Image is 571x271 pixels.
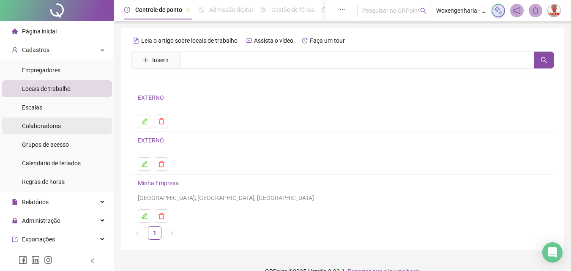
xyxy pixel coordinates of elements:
span: file-text [133,38,139,44]
span: linkedin [31,256,40,264]
span: delete [158,118,165,125]
li: 1 [148,226,161,240]
span: Locais de trabalho [22,85,71,92]
img: sparkle-icon.fc2bf0ac1784a2077858766a79e2daf3.svg [494,6,503,15]
span: history [302,38,308,44]
span: ellipsis [339,7,345,13]
span: Leia o artigo sobre locais de trabalho [141,37,238,44]
span: Página inicial [22,28,57,35]
span: plus [143,57,149,63]
span: clock-circle [124,7,130,13]
a: EXTERNO [138,94,164,101]
span: Cadastros [22,47,49,53]
span: left [135,231,140,236]
span: Colaboradores [22,123,61,129]
span: file [12,199,18,205]
span: Admissão digital [209,6,253,13]
button: Inserir [136,53,175,67]
span: edit [141,213,148,219]
span: delete [158,161,165,167]
span: file-done [198,7,204,13]
span: Empregadores [22,67,60,74]
span: instagram [44,256,52,264]
span: sun [260,7,266,13]
button: left [131,226,145,240]
span: Inserir [152,55,169,65]
a: EXTERNO [138,137,164,144]
span: edit [141,118,148,125]
span: Calendário de feriados [22,160,81,167]
li: Próxima página [165,226,178,240]
span: search [541,57,547,63]
span: edit [141,161,148,167]
span: Faça um tour [310,37,345,44]
span: pushpin [186,8,191,13]
span: left [90,258,96,264]
span: Administração [22,217,60,224]
span: Exportações [22,236,55,243]
div: [GEOGRAPHIC_DATA], [GEOGRAPHIC_DATA], [GEOGRAPHIC_DATA] [138,193,547,203]
span: delete [158,213,165,219]
span: user-add [12,47,18,53]
span: Grupos de acesso [22,141,69,148]
span: Woxengenharia - WOX ENGENHARIA [436,6,486,15]
a: 1 [148,227,161,239]
span: Relatórios [22,199,49,205]
button: right [165,226,178,240]
span: Gestão de férias [271,6,314,13]
span: youtube [246,38,252,44]
li: Página anterior [131,226,145,240]
span: Assista o vídeo [254,37,293,44]
span: Escalas [22,104,42,111]
a: Minha Empresa [138,180,179,186]
span: search [420,8,426,14]
span: dashboard [322,7,328,13]
span: facebook [19,256,27,264]
img: 80098 [548,4,560,17]
span: Controle de ponto [135,6,182,13]
div: Open Intercom Messenger [542,242,563,263]
span: right [169,231,174,236]
span: home [12,28,18,34]
span: Regras de horas [22,178,65,185]
span: export [12,236,18,242]
span: lock [12,218,18,224]
span: notification [513,7,521,14]
span: bell [532,7,539,14]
